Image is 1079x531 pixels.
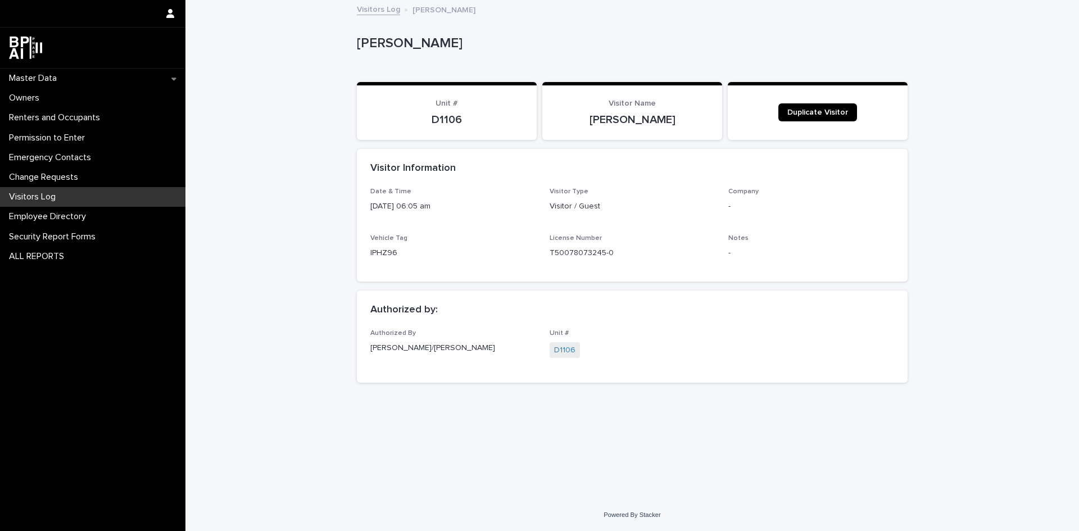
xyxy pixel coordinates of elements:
[4,112,109,123] p: Renters and Occupants
[4,172,87,183] p: Change Requests
[787,108,848,116] span: Duplicate Visitor
[609,99,656,107] span: Visitor Name
[4,192,65,202] p: Visitors Log
[4,211,95,222] p: Employee Directory
[370,247,536,259] p: IPHZ96
[370,188,411,195] span: Date & Time
[4,251,73,262] p: ALL REPORTS
[436,99,458,107] span: Unit #
[550,247,715,259] p: T50078073245-0
[370,113,523,126] p: D1106
[9,37,42,59] img: dwgmcNfxSF6WIOOXiGgu
[370,342,536,354] p: [PERSON_NAME]/[PERSON_NAME]
[556,113,709,126] p: [PERSON_NAME]
[370,330,416,337] span: Authorized By
[370,162,456,175] h2: Visitor Information
[550,188,588,195] span: Visitor Type
[728,201,894,212] p: -
[550,330,569,337] span: Unit #
[4,232,105,242] p: Security Report Forms
[778,103,857,121] a: Duplicate Visitor
[554,344,575,356] a: D1106
[4,93,48,103] p: Owners
[412,3,475,15] p: [PERSON_NAME]
[728,247,894,259] p: -
[550,235,602,242] span: License Number
[550,201,715,212] p: Visitor / Guest
[604,511,660,518] a: Powered By Stacker
[357,2,400,15] a: Visitors Log
[4,133,94,143] p: Permission to Enter
[4,73,66,84] p: Master Data
[4,152,100,163] p: Emergency Contacts
[357,35,903,52] p: [PERSON_NAME]
[370,201,536,212] p: [DATE] 06:05 am
[728,235,749,242] span: Notes
[370,235,407,242] span: Vehicle Tag
[370,304,438,316] h2: Authorized by:
[728,188,759,195] span: Company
